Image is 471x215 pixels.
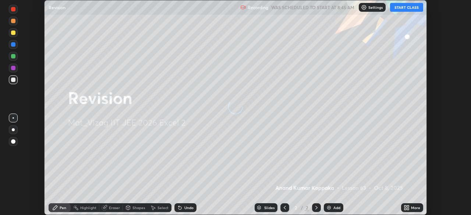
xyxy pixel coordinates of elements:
img: add-slide-button [326,205,332,211]
div: Highlight [80,206,96,209]
p: Recording [248,5,268,10]
div: 2 [305,204,309,211]
div: Select [157,206,169,209]
div: Eraser [109,206,120,209]
button: START CLASS [390,3,423,12]
p: Revision [49,4,65,10]
img: recording.375f2c34.svg [240,4,246,10]
div: Pen [60,206,66,209]
div: Slides [264,206,275,209]
p: Settings [368,6,383,9]
h5: WAS SCHEDULED TO START AT 8:45 AM [271,4,354,11]
div: / [301,205,303,210]
div: Add [333,206,340,209]
div: 2 [292,205,300,210]
div: Undo [184,206,194,209]
img: class-settings-icons [361,4,367,10]
div: More [411,206,420,209]
div: Shapes [132,206,145,209]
